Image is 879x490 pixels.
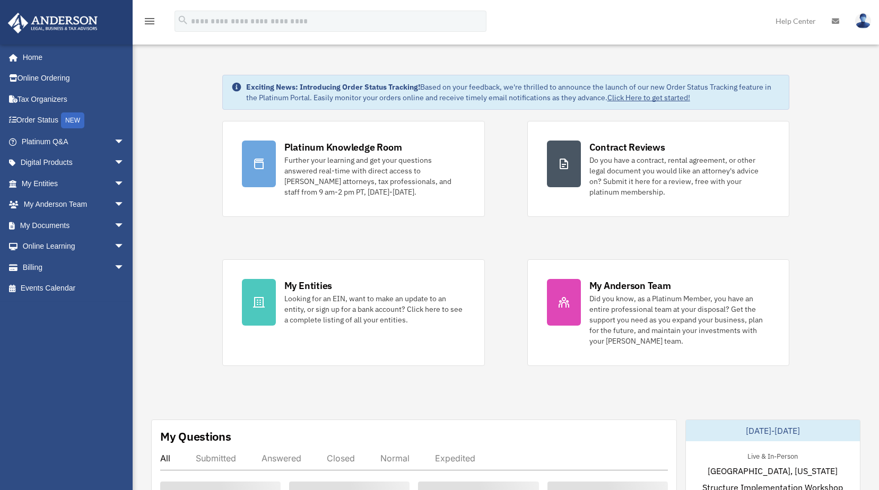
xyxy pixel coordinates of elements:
[5,13,101,33] img: Anderson Advisors Platinum Portal
[7,236,141,257] a: Online Learningarrow_drop_down
[143,15,156,28] i: menu
[284,293,465,325] div: Looking for an EIN, want to make an update to an entity, or sign up for a bank account? Click her...
[527,121,790,217] a: Contract Reviews Do you have a contract, rental agreement, or other legal document you would like...
[7,68,141,89] a: Online Ordering
[246,82,420,92] strong: Exciting News: Introducing Order Status Tracking!
[284,279,332,292] div: My Entities
[686,420,860,441] div: [DATE]-[DATE]
[114,194,135,216] span: arrow_drop_down
[7,194,141,215] a: My Anderson Teamarrow_drop_down
[607,93,690,102] a: Click Here to get started!
[380,453,410,463] div: Normal
[7,152,141,173] a: Digital Productsarrow_drop_down
[708,465,838,477] span: [GEOGRAPHIC_DATA], [US_STATE]
[284,155,465,197] div: Further your learning and get your questions answered real-time with direct access to [PERSON_NAM...
[7,278,141,299] a: Events Calendar
[7,173,141,194] a: My Entitiesarrow_drop_down
[7,110,141,132] a: Order StatusNEW
[7,215,141,236] a: My Documentsarrow_drop_down
[114,236,135,258] span: arrow_drop_down
[589,155,770,197] div: Do you have a contract, rental agreement, or other legal document you would like an attorney's ad...
[327,453,355,463] div: Closed
[143,19,156,28] a: menu
[7,47,135,68] a: Home
[114,257,135,278] span: arrow_drop_down
[61,112,84,128] div: NEW
[114,173,135,195] span: arrow_drop_down
[739,450,806,461] div: Live & In-Person
[222,259,485,366] a: My Entities Looking for an EIN, want to make an update to an entity, or sign up for a bank accoun...
[435,453,475,463] div: Expedited
[160,428,231,444] div: My Questions
[114,152,135,174] span: arrow_drop_down
[7,89,141,110] a: Tax Organizers
[7,257,141,278] a: Billingarrow_drop_down
[855,13,871,29] img: User Pic
[589,293,770,346] div: Did you know, as a Platinum Member, you have an entire professional team at your disposal? Get th...
[7,131,141,152] a: Platinum Q&Aarrow_drop_down
[284,141,402,154] div: Platinum Knowledge Room
[246,82,781,103] div: Based on your feedback, we're thrilled to announce the launch of our new Order Status Tracking fe...
[196,453,236,463] div: Submitted
[177,14,189,26] i: search
[262,453,301,463] div: Answered
[160,453,170,463] div: All
[222,121,485,217] a: Platinum Knowledge Room Further your learning and get your questions answered real-time with dire...
[114,215,135,237] span: arrow_drop_down
[527,259,790,366] a: My Anderson Team Did you know, as a Platinum Member, you have an entire professional team at your...
[589,279,671,292] div: My Anderson Team
[589,141,665,154] div: Contract Reviews
[114,131,135,153] span: arrow_drop_down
